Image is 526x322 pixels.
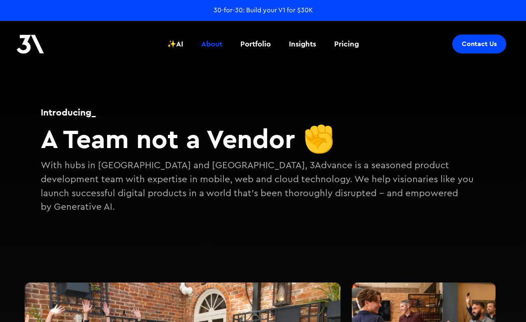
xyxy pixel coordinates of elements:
a: Pricing [329,29,364,59]
div: Insights [289,39,316,49]
div: ✨AI [167,39,183,49]
a: ✨AI [162,29,188,59]
a: Portfolio [235,29,276,59]
a: Contact Us [452,35,506,53]
a: About [196,29,227,59]
h2: A Team not a Vendor ✊ [41,123,485,155]
p: With hubs in [GEOGRAPHIC_DATA] and [GEOGRAPHIC_DATA], 3Advance is a seasoned product development ... [41,159,485,214]
div: About [201,39,222,49]
h1: Introducing_ [41,106,485,119]
div: Contact Us [462,40,497,48]
a: 30-for-30: Build your V1 for $30K [214,6,313,15]
div: Pricing [334,39,359,49]
div: Portfolio [240,39,271,49]
a: Insights [284,29,321,59]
